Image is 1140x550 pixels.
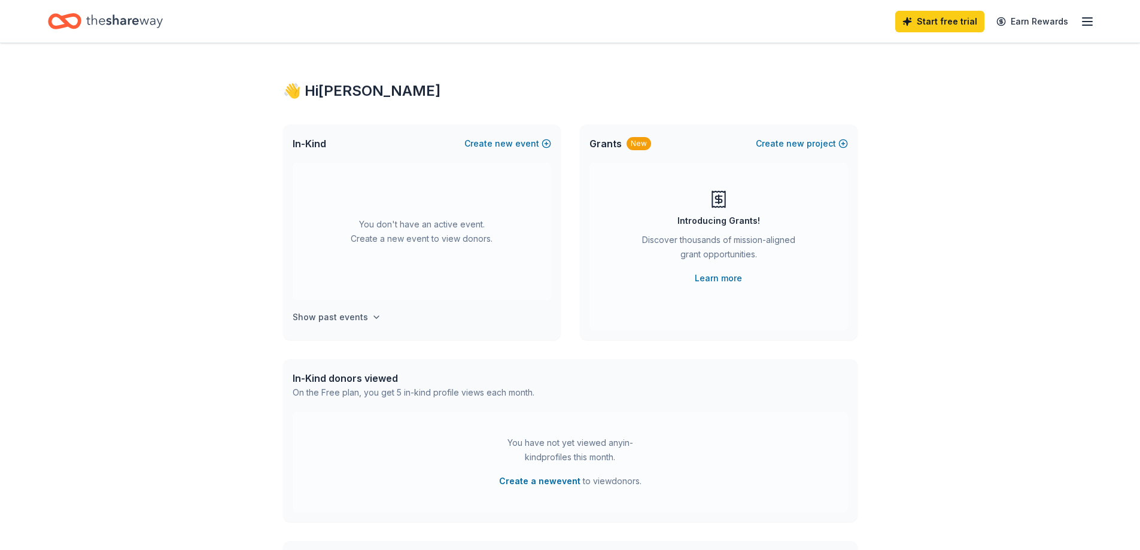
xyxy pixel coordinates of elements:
button: Show past events [293,310,381,324]
a: Start free trial [895,11,984,32]
div: Discover thousands of mission-aligned grant opportunities. [637,233,800,266]
a: Learn more [695,271,742,285]
button: Createnewproject [756,136,848,151]
span: new [495,136,513,151]
span: Grants [589,136,622,151]
div: Introducing Grants! [677,214,760,228]
div: You have not yet viewed any in-kind profiles this month. [495,436,645,464]
div: 👋 Hi [PERSON_NAME] [283,81,858,101]
div: On the Free plan, you get 5 in-kind profile views each month. [293,385,534,400]
h4: Show past events [293,310,368,324]
div: You don't have an active event. Create a new event to view donors. [293,163,551,300]
button: Create a newevent [499,474,580,488]
div: In-Kind donors viewed [293,371,534,385]
div: New [627,137,651,150]
button: Createnewevent [464,136,551,151]
span: to view donors . [499,474,642,488]
span: In-Kind [293,136,326,151]
a: Earn Rewards [989,11,1075,32]
span: new [786,136,804,151]
a: Home [48,7,163,35]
